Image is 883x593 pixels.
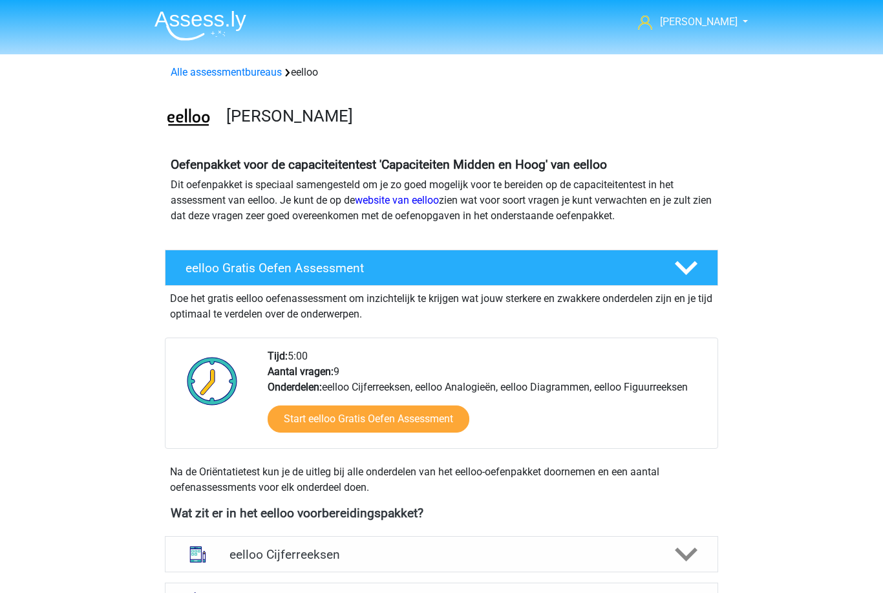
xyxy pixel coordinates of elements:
[229,547,653,562] h4: eelloo Cijferreeksen
[171,177,712,224] p: Dit oefenpakket is speciaal samengesteld om je zo goed mogelijk voor te bereiden op de capaciteit...
[660,16,738,28] span: [PERSON_NAME]
[165,464,718,495] div: Na de Oriëntatietest kun je de uitleg bij alle onderdelen van het eelloo-oefenpakket doornemen en...
[268,350,288,362] b: Tijd:
[165,286,718,322] div: Doe het gratis eelloo oefenassessment om inzichtelijk te krijgen wat jouw sterkere en zwakkere on...
[160,536,723,572] a: cijferreeksen eelloo Cijferreeksen
[171,157,607,172] b: Oefenpakket voor de capaciteitentest 'Capaciteiten Midden en Hoog' van eelloo
[268,381,322,393] b: Onderdelen:
[186,261,654,275] h4: eelloo Gratis Oefen Assessment
[180,349,245,413] img: Klok
[165,96,211,142] img: eelloo.png
[355,194,439,206] a: website van eelloo
[154,10,246,41] img: Assessly
[226,106,708,126] h3: [PERSON_NAME]
[633,14,739,30] a: [PERSON_NAME]
[258,349,717,448] div: 5:00 9 eelloo Cijferreeksen, eelloo Analogieën, eelloo Diagrammen, eelloo Figuurreeksen
[160,250,723,286] a: eelloo Gratis Oefen Assessment
[181,537,215,571] img: cijferreeksen
[268,365,334,378] b: Aantal vragen:
[268,405,469,433] a: Start eelloo Gratis Oefen Assessment
[171,66,282,78] a: Alle assessmentbureaus
[165,65,718,80] div: eelloo
[171,506,712,521] h4: Wat zit er in het eelloo voorbereidingspakket?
